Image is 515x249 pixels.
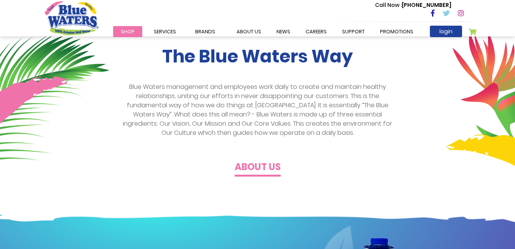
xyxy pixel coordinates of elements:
span: Brands [195,28,215,35]
a: careers [298,26,334,37]
img: about-section-plant.png [446,31,515,231]
span: Shop [121,28,135,35]
a: support [334,26,372,37]
a: login [430,26,462,37]
a: News [269,26,298,37]
a: store logo [45,1,99,35]
a: about us [229,26,269,37]
a: About us [235,164,281,172]
h2: The Blue Waters Way [45,46,471,67]
h4: About us [235,162,281,173]
p: Blue Waters management and employees work daily to create and maintain healthy relationships, uni... [118,82,397,138]
span: Services [154,28,176,35]
p: [PHONE_NUMBER] [375,1,451,9]
a: Promotions [372,26,421,37]
span: Call Now : [375,1,402,9]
